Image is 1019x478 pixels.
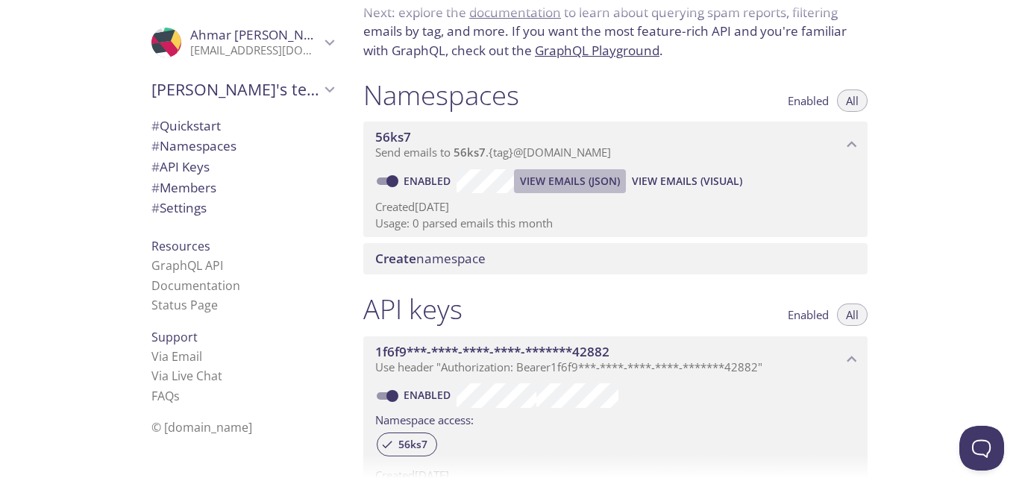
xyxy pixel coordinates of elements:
a: Documentation [151,277,240,294]
p: Usage: 0 parsed emails this month [375,216,856,231]
span: # [151,158,160,175]
div: Namespaces [139,136,345,157]
span: Send emails to . {tag} @[DOMAIN_NAME] [375,145,611,160]
span: Settings [151,199,207,216]
span: # [151,179,160,196]
button: All [837,89,868,112]
p: [EMAIL_ADDRESS][DOMAIN_NAME] [190,43,320,58]
a: GraphQL API [151,257,223,274]
span: 56ks7 [375,128,411,145]
button: View Emails (Visual) [626,169,748,193]
span: [PERSON_NAME]'s team [151,79,320,100]
span: © [DOMAIN_NAME] [151,419,252,435]
div: 56ks7 namespace [363,122,868,168]
span: Quickstart [151,117,221,134]
span: View Emails (JSON) [520,172,620,190]
span: View Emails (Visual) [632,172,742,190]
span: # [151,199,160,216]
iframe: Help Scout Beacon - Open [959,426,1004,471]
button: View Emails (JSON) [514,169,626,193]
div: Quickstart [139,116,345,136]
a: Enabled [401,388,457,402]
a: Via Live Chat [151,368,222,384]
span: Support [151,329,198,345]
span: API Keys [151,158,210,175]
div: Team Settings [139,198,345,218]
label: Namespace access: [375,408,474,430]
span: namespace [375,250,486,267]
a: GraphQL Playground [535,42,659,59]
div: 56ks7 [377,433,437,456]
a: Enabled [401,174,457,188]
h1: API keys [363,292,463,326]
a: Via Email [151,348,202,365]
div: Ahmar's team [139,70,345,109]
div: Create namespace [363,243,868,274]
span: Create [375,250,416,267]
p: Next: explore the to learn about querying spam reports, filtering emails by tag, and more. If you... [363,3,868,60]
span: Namespaces [151,137,236,154]
div: Ahmar Ali [139,18,345,67]
span: 56ks7 [454,145,486,160]
span: Ahmar [PERSON_NAME] [190,26,335,43]
p: Created [DATE] [375,199,856,215]
div: Members [139,177,345,198]
span: 56ks7 [389,438,436,451]
span: Members [151,179,216,196]
span: # [151,117,160,134]
h1: Namespaces [363,78,519,112]
a: FAQ [151,388,180,404]
button: Enabled [779,89,838,112]
div: API Keys [139,157,345,177]
span: s [174,388,180,404]
a: Status Page [151,297,218,313]
span: # [151,137,160,154]
span: Resources [151,238,210,254]
button: All [837,304,868,326]
button: Enabled [779,304,838,326]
